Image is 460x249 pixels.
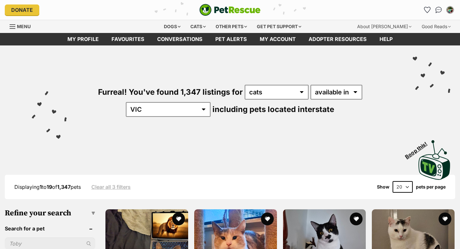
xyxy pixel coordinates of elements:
[186,20,210,33] div: Cats
[416,184,446,189] label: pets per page
[422,5,455,15] ul: Account quick links
[199,4,261,16] a: PetRescue
[5,209,95,218] h3: Refine your search
[14,184,81,190] span: Displaying to of pets
[172,213,185,225] button: favourite
[252,20,306,33] div: Get pet support
[151,33,209,45] a: conversations
[302,33,373,45] a: Adopter resources
[373,33,399,45] a: Help
[422,5,432,15] a: Favourites
[212,105,334,114] span: including pets located interstate
[445,5,455,15] button: My account
[17,24,31,29] span: Menu
[253,33,302,45] a: My account
[5,4,39,15] a: Donate
[418,134,450,181] a: Boop this!
[199,4,261,16] img: logo-cat-932fe2b9b8326f06289b0f2fb663e598f794de774fb13d1741a6617ecf9a85b4.svg
[91,184,131,190] a: Clear all 3 filters
[61,33,105,45] a: My profile
[105,33,151,45] a: Favourites
[404,137,433,160] span: Boop this!
[418,140,450,180] img: PetRescue TV logo
[377,184,389,189] span: Show
[209,33,253,45] a: Pet alerts
[439,213,451,225] button: favourite
[159,20,185,33] div: Dogs
[261,213,274,225] button: favourite
[98,87,243,97] span: Furreal! You've found 1,347 listings for
[47,184,52,190] strong: 19
[447,7,453,13] img: Hayley Flynn profile pic
[10,20,35,32] a: Menu
[435,7,442,13] img: chat-41dd97257d64d25036548639549fe6c8038ab92f7586957e7f3b1b290dea8141.svg
[433,5,444,15] a: Conversations
[57,184,71,190] strong: 1,347
[417,20,455,33] div: Good Reads
[350,213,363,225] button: favourite
[353,20,416,33] div: About [PERSON_NAME]
[40,184,42,190] strong: 1
[5,226,95,231] header: Search for a pet
[211,20,251,33] div: Other pets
